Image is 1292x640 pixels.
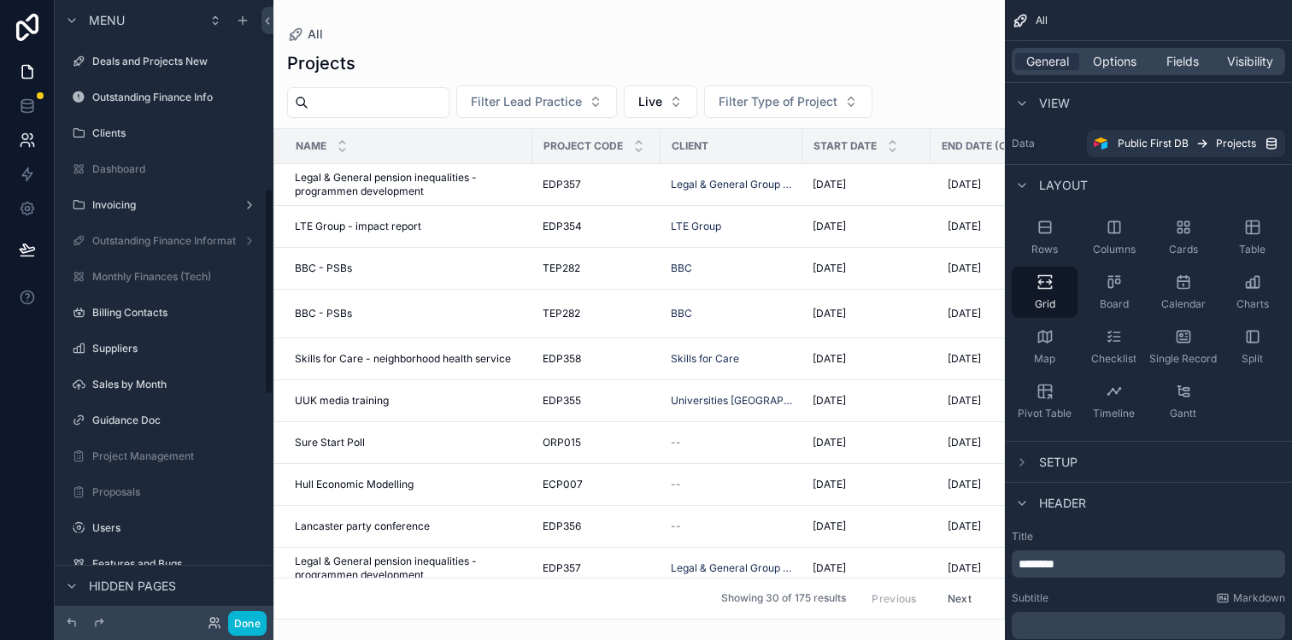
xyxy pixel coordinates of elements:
span: Project Code [543,139,623,153]
label: Deals and Projects New [92,55,260,68]
span: Setup [1039,454,1078,471]
span: Map [1034,352,1055,366]
span: Gantt [1170,407,1196,420]
span: General [1026,53,1069,70]
label: Subtitle [1012,591,1048,605]
span: Menu [89,12,125,29]
a: Outstanding Finance Information (Education) [65,227,263,255]
span: Visibility [1227,53,1273,70]
span: End Date (Current Estimate) [942,139,1107,153]
a: Proposals [65,479,263,506]
button: Rows [1012,212,1078,263]
button: Split [1219,321,1285,373]
span: Client [672,139,708,153]
label: Monthly Finances (Tech) [92,270,260,284]
button: Single Record [1150,321,1216,373]
span: Public First DB [1118,137,1189,150]
a: Project Management [65,443,263,470]
label: Sales by Month [92,378,260,391]
a: Public First DBProjects [1087,130,1285,157]
button: Cards [1150,212,1216,263]
label: Clients [92,126,260,140]
span: Charts [1236,297,1269,311]
button: Columns [1081,212,1147,263]
span: Hidden pages [89,578,176,595]
span: Cards [1169,243,1198,256]
a: Users [65,514,263,542]
span: Header [1039,495,1086,512]
span: Grid [1035,297,1055,311]
label: Users [92,521,260,535]
span: View [1039,95,1070,112]
button: Calendar [1150,267,1216,318]
span: Pivot Table [1018,407,1072,420]
a: Deals and Projects New [65,48,263,75]
a: Billing Contacts [65,299,263,326]
button: Map [1012,321,1078,373]
span: Board [1100,297,1129,311]
label: Title [1012,530,1285,543]
span: Options [1093,53,1136,70]
span: Table [1239,243,1266,256]
label: Suppliers [92,342,260,355]
a: Outstanding Finance Info [65,84,263,111]
span: Fields [1166,53,1199,70]
div: scrollable content [1012,612,1285,639]
span: Start Date [813,139,877,153]
button: Board [1081,267,1147,318]
label: Invoicing [92,198,236,212]
label: Data [1012,137,1080,150]
span: Single Record [1149,352,1217,366]
span: Rows [1031,243,1058,256]
button: Table [1219,212,1285,263]
label: Project Management [92,449,260,463]
span: Name [296,139,326,153]
a: Monthly Finances (Tech) [65,263,263,291]
label: Dashboard [92,162,260,176]
span: Projects [1216,137,1256,150]
a: Features and Bugs [65,550,263,578]
a: Dashboard [65,156,263,183]
button: Charts [1219,267,1285,318]
a: Sales by Month [65,371,263,398]
span: All [1036,14,1048,27]
span: Markdown [1233,591,1285,605]
img: Airtable Logo [1094,137,1107,150]
label: Guidance Doc [92,414,260,427]
label: Billing Contacts [92,306,260,320]
span: Layout [1039,177,1088,194]
a: Clients [65,120,263,147]
span: Split [1242,352,1263,366]
span: Calendar [1161,297,1206,311]
button: Pivot Table [1012,376,1078,427]
span: Checklist [1091,352,1136,366]
label: Outstanding Finance Information (Education) [92,234,308,248]
label: Proposals [92,485,260,499]
button: Timeline [1081,376,1147,427]
span: Timeline [1093,407,1135,420]
span: Showing 30 of 175 results [721,592,846,606]
a: Markdown [1216,591,1285,605]
div: scrollable content [1012,550,1285,578]
button: Grid [1012,267,1078,318]
a: Invoicing [65,191,263,219]
label: Outstanding Finance Info [92,91,260,104]
span: Columns [1093,243,1136,256]
button: Next [936,585,984,612]
a: Suppliers [65,335,263,362]
button: Checklist [1081,321,1147,373]
button: Gantt [1150,376,1216,427]
button: Done [228,611,267,636]
label: Features and Bugs [92,557,260,571]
